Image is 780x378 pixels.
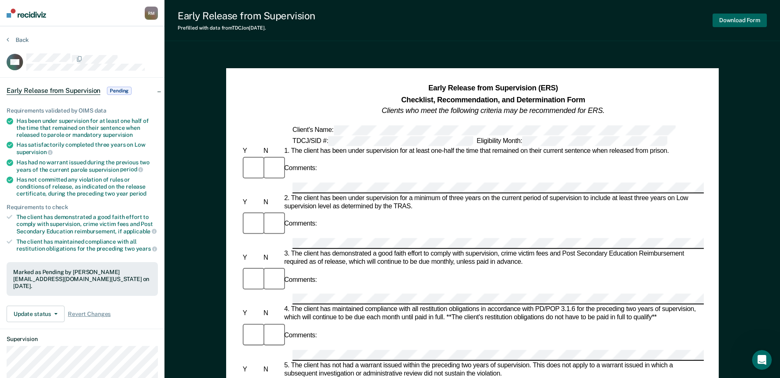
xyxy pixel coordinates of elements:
[136,245,157,252] span: years
[282,306,704,322] div: 4. The client has maintained compliance with all restitution obligations in accordance with PD/PO...
[81,13,97,30] img: Profile image for Nora
[178,25,315,31] div: Prefilled with data from TDCJ on [DATE] .
[109,277,138,283] span: Messages
[178,10,315,22] div: Early Release from Supervision
[282,164,319,173] div: Comments:
[282,220,319,228] div: Comments:
[16,58,148,72] p: Hi Ruby 👋
[262,365,282,373] div: N
[82,256,164,289] button: Messages
[16,159,158,173] div: Has had no warrant issued during the previous two years of the current parole supervision
[262,254,282,262] div: N
[103,131,133,138] span: supervision
[141,13,156,28] div: Close
[713,14,767,27] button: Download Form
[96,13,113,30] img: Profile image for Kim
[107,87,132,95] span: Pending
[475,136,669,146] div: Eligibility Month:
[282,332,319,340] div: Comments:
[7,306,65,322] button: Update status
[241,254,262,262] div: Y
[112,13,128,30] img: Profile image for Rajan
[262,310,282,318] div: N
[7,36,29,44] button: Back
[123,228,157,235] span: applicable
[16,214,158,235] div: The client has demonstrated a good faith effort to comply with supervision, crime victim fees and...
[17,104,137,112] div: Send us a message
[8,97,156,119] div: Send us a message
[16,72,148,86] p: How can we help?
[145,7,158,20] button: RM
[16,141,158,155] div: Has satisfactorily completed three years on Low
[282,194,704,210] div: 2. The client has been under supervision for a minimum of three years on the current period of su...
[241,310,262,318] div: Y
[382,106,604,115] em: Clients who meet the following criteria may be recommended for ERS.
[401,95,585,104] strong: Checklist, Recommendation, and Determination Form
[32,277,50,283] span: Home
[16,16,62,29] img: logo
[68,311,111,318] span: Revert Changes
[282,276,319,284] div: Comments:
[7,87,100,95] span: Early Release from Supervision
[16,176,158,197] div: Has not committed any violation of rules or conditions of release, as indicated on the release ce...
[428,84,558,92] strong: Early Release from Supervision (ERS)
[16,118,158,138] div: Has been under supervision for at least one half of the time that remained on their sentence when...
[7,107,158,114] div: Requirements validated by OIMS data
[282,361,704,378] div: 5. The client has not had a warrant issued within the preceding two years of supervision. This do...
[7,9,46,18] img: Recidiviz
[130,190,146,197] span: period
[282,250,704,266] div: 3. The client has demonstrated a good faith effort to comply with supervision, crime victim fees ...
[120,166,143,173] span: period
[241,147,262,155] div: Y
[7,204,158,211] div: Requirements to check
[145,7,158,20] div: R M
[16,149,53,155] span: supervision
[752,350,772,370] iframe: Intercom live chat
[16,238,158,252] div: The client has maintained compliance with all restitution obligations for the preceding two
[241,198,262,206] div: Y
[262,147,282,155] div: N
[13,269,151,289] div: Marked as Pending by [PERSON_NAME][EMAIL_ADDRESS][DOMAIN_NAME][US_STATE] on [DATE].
[291,125,677,135] div: Client's Name:
[241,365,262,373] div: Y
[262,198,282,206] div: N
[291,136,475,146] div: TDCJ/SID #:
[282,147,704,155] div: 1. The client has been under supervision for at least one-half the time that remained on their cu...
[7,336,158,343] dt: Supervision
